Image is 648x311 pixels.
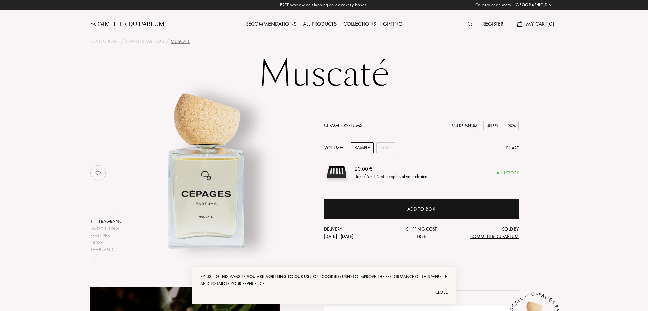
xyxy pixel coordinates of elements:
a: Collections [340,20,380,27]
img: cart.svg [517,21,522,27]
div: The fragrance [90,218,125,225]
img: sample box [324,160,349,185]
div: In stock [497,170,519,176]
div: Close [200,287,448,298]
a: Collections [90,38,119,45]
div: Box of 5 x 1.5mL samples of your choice [354,173,427,180]
a: Recommendations [242,20,300,27]
div: Sample [351,142,374,153]
a: Cépages Parfums [324,122,362,128]
a: Register [479,20,507,27]
div: Features [90,232,125,239]
div: Share [506,145,519,151]
div: / [166,38,169,45]
div: Unisex [483,121,501,130]
div: Gifting [380,20,406,29]
h1: Muscaté [155,55,493,93]
div: All products [300,20,340,29]
div: 2024 [505,121,519,130]
div: By using this website, used to improve the performance of this website and to tailor your experie... [200,273,448,287]
div: 50mL [376,142,395,153]
span: Country of delivery: [475,2,513,8]
div: Collections [340,20,380,29]
div: Delivery [324,226,389,240]
img: Muscaté Cépages Parfums [124,86,291,253]
a: Sommelier du Parfum [90,20,164,28]
span: Sommelier du Parfum [470,233,519,239]
img: no_like_p.png [91,166,105,180]
div: Muscaté [171,38,190,45]
a: Gifting [380,20,406,27]
a: All products [300,20,340,27]
span: [DATE] - [DATE] [324,233,353,239]
div: / [121,38,124,45]
img: search_icn.svg [468,22,472,26]
div: Sold by [454,226,519,240]
div: The brand [90,246,125,253]
div: Storytelling [90,225,125,232]
div: Nose [90,239,125,246]
div: Volume: [324,142,347,153]
div: 20,00 € [354,165,427,173]
div: Recommendations [242,20,300,29]
span: My Cart ( 0 ) [526,20,554,27]
div: Add to box [407,205,436,213]
span: Free [417,233,426,239]
div: Shipping cost [389,226,454,240]
div: Eau de Parfum [449,121,480,130]
span: you are agreeing to our use of «cookies» [247,274,342,280]
a: Cépages Parfums [126,38,164,45]
div: Register [479,20,507,29]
